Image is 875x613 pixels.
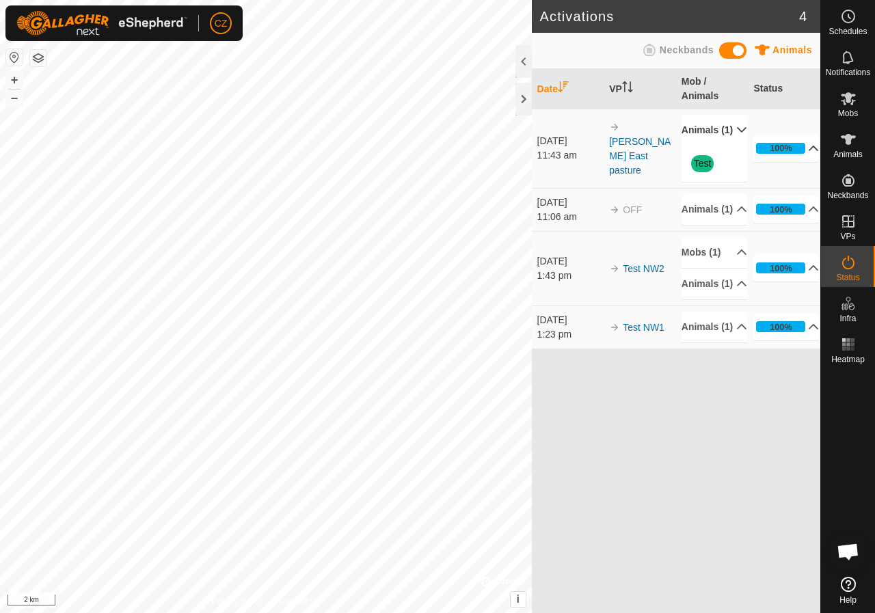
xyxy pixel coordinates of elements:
div: [DATE] [537,313,603,327]
a: [PERSON_NAME] East pasture [609,136,671,176]
span: Status [836,273,859,282]
span: Mobs [838,109,858,118]
button: Map Layers [30,50,46,66]
span: Neckbands [827,191,868,200]
div: [DATE] [537,254,603,269]
p-accordion-header: 100% [753,195,819,223]
p-accordion-header: Mobs (1) [682,237,747,268]
p-accordion-header: Animals (1) [682,194,747,225]
img: arrow [609,322,620,333]
img: arrow [609,204,620,215]
div: Open chat [828,531,869,572]
p-accordion-header: Animals (1) [682,269,747,299]
span: CZ [215,16,228,31]
button: i [511,592,526,607]
p-accordion-header: 100% [753,135,819,162]
div: 100% [756,321,805,332]
img: arrow [609,122,620,133]
th: Status [748,69,820,109]
button: Reset Map [6,49,23,66]
span: Heatmap [831,355,865,364]
div: 100% [770,141,792,154]
a: Contact Us [279,595,319,608]
div: 100% [770,262,792,275]
h2: Activations [540,8,799,25]
button: + [6,72,23,88]
th: VP [604,69,676,109]
span: OFF [623,204,642,215]
p-accordion-header: Animals (1) [682,312,747,342]
p-accordion-header: 100% [753,313,819,340]
div: 100% [756,143,805,154]
p-sorticon: Activate to sort [558,83,569,94]
p-accordion-content: Animals (1) [682,146,747,182]
a: Privacy Policy [212,595,263,608]
span: Help [839,596,857,604]
a: Test NW2 [623,263,664,274]
span: Notifications [826,68,870,77]
div: 100% [756,262,805,273]
div: [DATE] [537,195,603,210]
span: Animals [833,150,863,159]
th: Mob / Animals [676,69,749,109]
span: VPs [840,232,855,241]
span: i [516,593,519,605]
div: 100% [770,203,792,216]
p-sorticon: Activate to sort [622,83,633,94]
span: Schedules [829,27,867,36]
p-accordion-header: 100% [753,254,819,282]
button: – [6,90,23,106]
span: 4 [799,6,807,27]
img: Gallagher Logo [16,11,187,36]
p-accordion-header: Animals (1) [682,115,747,146]
div: [DATE] [537,134,603,148]
span: Infra [839,314,856,323]
th: Date [532,69,604,109]
div: 11:43 am [537,148,603,163]
div: 1:43 pm [537,269,603,283]
div: 100% [770,321,792,333]
img: arrow [609,263,620,274]
div: 100% [756,204,805,215]
div: 1:23 pm [537,327,603,342]
span: Animals [772,44,812,55]
div: 11:06 am [537,210,603,224]
a: Test [694,158,712,169]
a: Help [821,571,875,610]
span: Neckbands [660,44,714,55]
a: Test NW1 [623,322,664,333]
